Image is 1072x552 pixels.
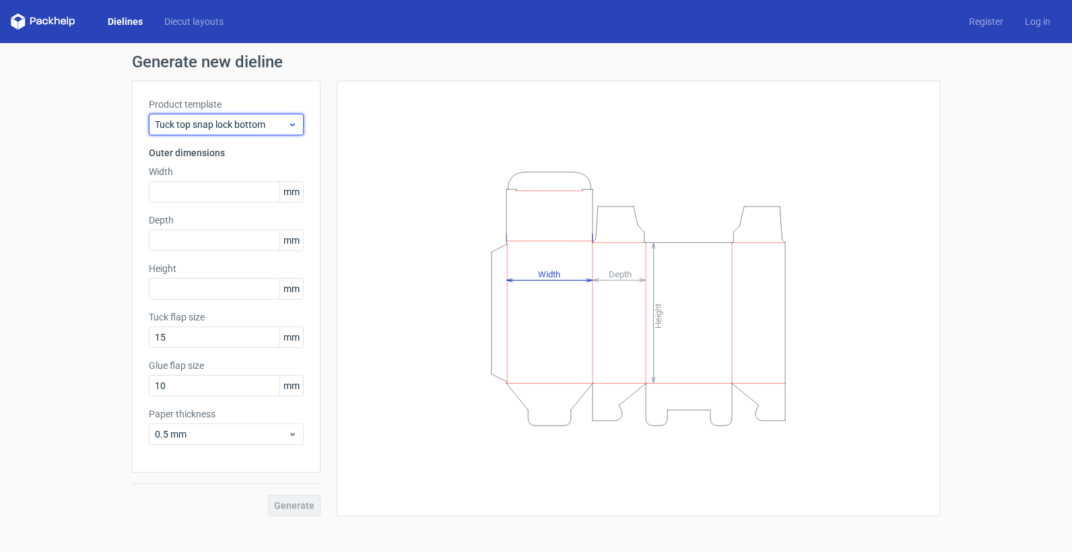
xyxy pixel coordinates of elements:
label: Depth [149,213,304,227]
label: Width [149,165,304,178]
label: Tuck flap size [149,310,304,324]
span: Tuck top snap lock bottom [155,118,288,131]
span: mm [279,279,303,299]
label: Height [149,262,304,275]
span: mm [279,376,303,396]
tspan: Height [653,303,663,328]
a: Register [958,15,1014,28]
tspan: Depth [609,269,632,279]
label: Glue flap size [149,359,304,372]
span: mm [279,230,303,250]
a: Log in [1014,15,1061,28]
a: Diecut layouts [154,15,234,28]
label: Paper thickness [149,407,304,421]
span: mm [279,327,303,347]
h1: Generate new dieline [132,54,940,70]
span: mm [279,182,303,202]
a: Dielines [97,15,154,28]
h3: Outer dimensions [149,146,304,160]
span: 0.5 mm [155,427,288,441]
tspan: Width [538,269,560,279]
label: Product template [149,98,304,111]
